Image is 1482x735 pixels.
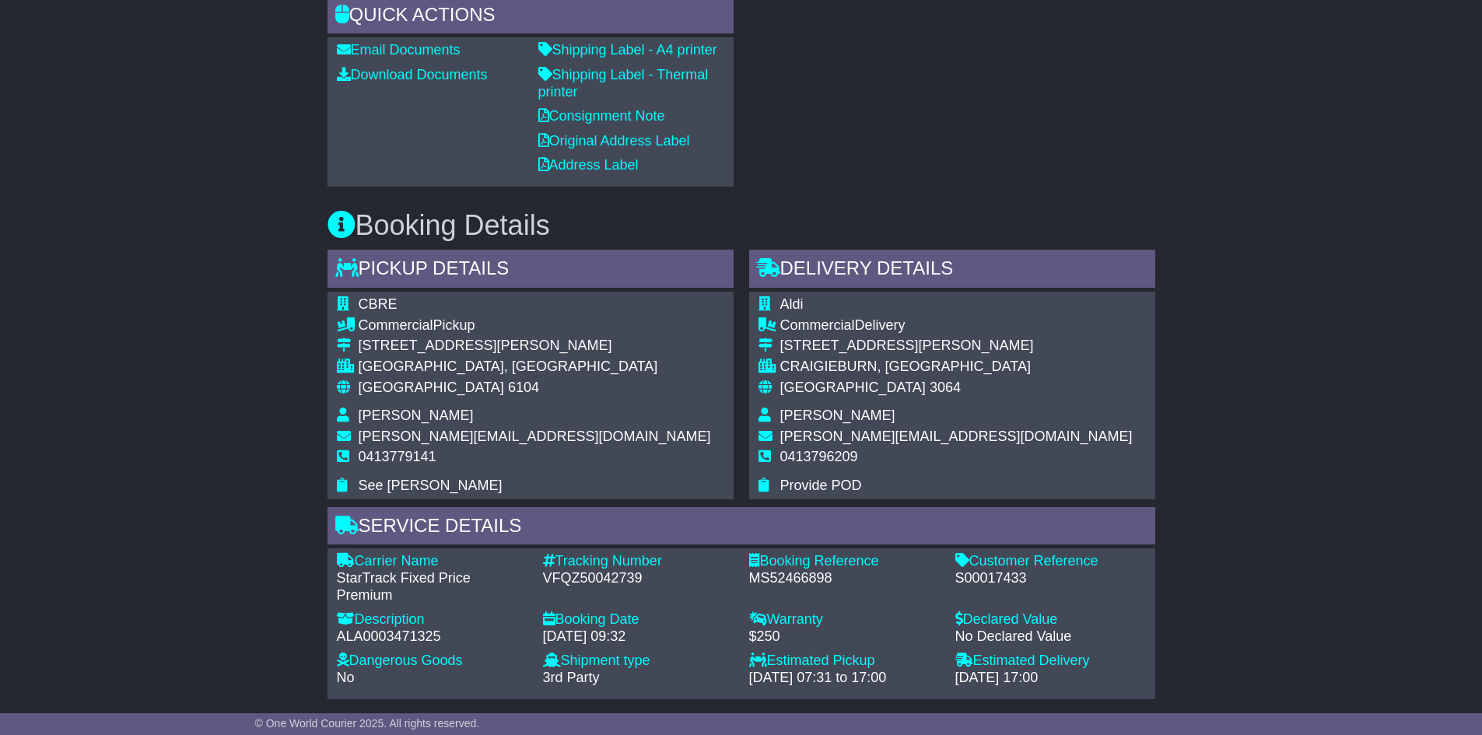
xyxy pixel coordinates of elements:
span: 0413779141 [359,449,436,464]
div: Service Details [328,507,1155,549]
div: Estimated Delivery [955,653,1146,670]
span: Commercial [359,317,433,333]
div: Pickup Details [328,250,734,292]
div: Tracking Number [543,553,734,570]
div: Customer Reference [955,553,1146,570]
span: No [337,670,355,685]
span: [PERSON_NAME][EMAIL_ADDRESS][DOMAIN_NAME] [359,429,711,444]
div: Delivery [780,317,1133,334]
div: Booking Date [543,611,734,628]
a: Download Documents [337,67,488,82]
a: Address Label [538,157,639,173]
div: No Declared Value [955,628,1146,646]
div: Carrier Name [337,553,527,570]
span: Aldi [780,296,804,312]
span: [GEOGRAPHIC_DATA] [780,380,926,395]
div: [DATE] 09:32 [543,628,734,646]
span: [PERSON_NAME] [780,408,895,423]
span: [GEOGRAPHIC_DATA] [359,380,504,395]
div: CRAIGIEBURN, [GEOGRAPHIC_DATA] [780,359,1133,376]
div: [GEOGRAPHIC_DATA], [GEOGRAPHIC_DATA] [359,359,711,376]
div: Shipment type [543,653,734,670]
h3: Booking Details [328,210,1155,241]
span: 6104 [508,380,539,395]
span: © One World Courier 2025. All rights reserved. [255,717,480,730]
div: Estimated Pickup [749,653,940,670]
div: ALA0003471325 [337,628,527,646]
div: Booking Reference [749,553,940,570]
div: Dangerous Goods [337,653,527,670]
span: 0413796209 [780,449,858,464]
div: [DATE] 17:00 [955,670,1146,687]
a: Shipping Label - Thermal printer [538,67,709,100]
div: Declared Value [955,611,1146,628]
span: [PERSON_NAME][EMAIL_ADDRESS][DOMAIN_NAME] [780,429,1133,444]
div: [DATE] 07:31 to 17:00 [749,670,940,687]
span: 3064 [930,380,961,395]
div: [STREET_ADDRESS][PERSON_NAME] [359,338,711,355]
div: Description [337,611,527,628]
div: [STREET_ADDRESS][PERSON_NAME] [780,338,1133,355]
a: Email Documents [337,42,461,58]
div: MS52466898 [749,570,940,587]
a: Original Address Label [538,133,690,149]
span: CBRE [359,296,398,312]
div: $250 [749,628,940,646]
div: VFQZ50042739 [543,570,734,587]
div: Delivery Details [749,250,1155,292]
div: StarTrack Fixed Price Premium [337,570,527,604]
span: Provide POD [780,478,862,493]
a: Shipping Label - A4 printer [538,42,717,58]
span: Commercial [780,317,855,333]
span: [PERSON_NAME] [359,408,474,423]
div: Pickup [359,317,711,334]
a: Consignment Note [538,108,665,124]
div: Warranty [749,611,940,628]
div: S00017433 [955,570,1146,587]
span: See [PERSON_NAME] [359,478,503,493]
span: 3rd Party [543,670,600,685]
